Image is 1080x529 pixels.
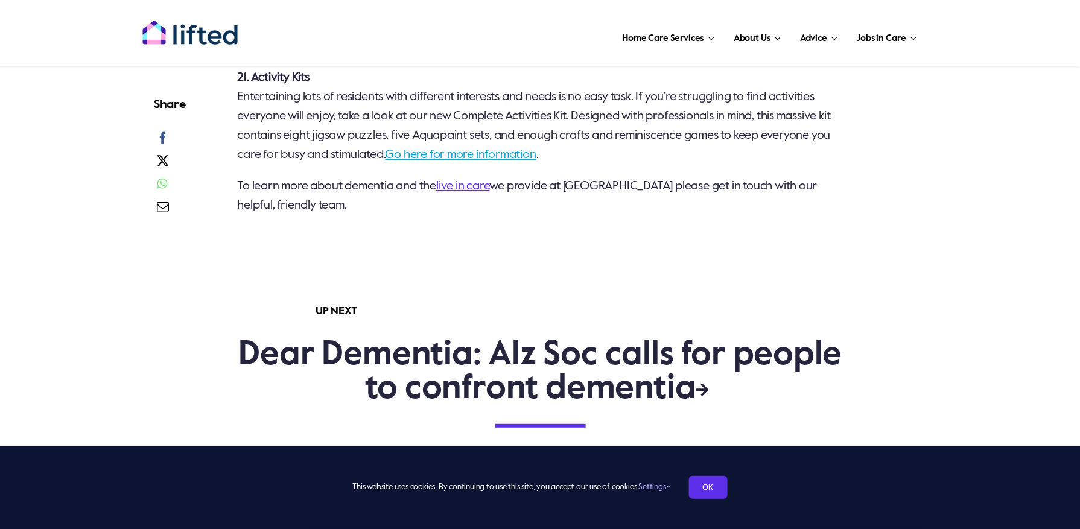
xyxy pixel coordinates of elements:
[239,338,842,406] a: Dear Dementia: Alz Soc calls for people to confront dementia
[734,29,770,48] span: About Us
[857,29,906,48] span: Jobs in Care
[689,476,728,499] a: OK
[618,18,718,54] a: Home Care Services
[622,29,704,48] span: Home Care Services
[639,483,671,491] a: Settings
[142,20,238,32] a: lifted-logo
[237,72,310,84] strong: 21. Activity Kits
[696,382,709,397] a: Link to https://www.liftedcare.com/news/dear-dementia-alz-soc-calls-for-people-to-confront-dement...
[237,177,843,215] p: To learn more about dementia and the we provide at [GEOGRAPHIC_DATA] please get in touch with our...
[730,18,784,54] a: About Us
[154,97,185,113] h4: Share
[154,198,173,221] a: Email
[237,68,843,165] p: Entertaining lots of residents with different interests and needs is no easy task. If you’re stru...
[796,18,841,54] a: Advice
[386,149,536,161] a: Go here for more information
[278,18,921,54] nav: Main Menu
[854,18,921,54] a: Jobs in Care
[316,306,357,317] strong: UP NEXT
[352,478,670,497] span: This website uses cookies. By continuing to use this site, you accept our use of cookies.
[154,153,173,176] a: X
[154,176,171,198] a: WhatsApp
[436,180,490,192] a: live in care
[154,130,173,153] a: Facebook
[800,29,827,48] span: Advice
